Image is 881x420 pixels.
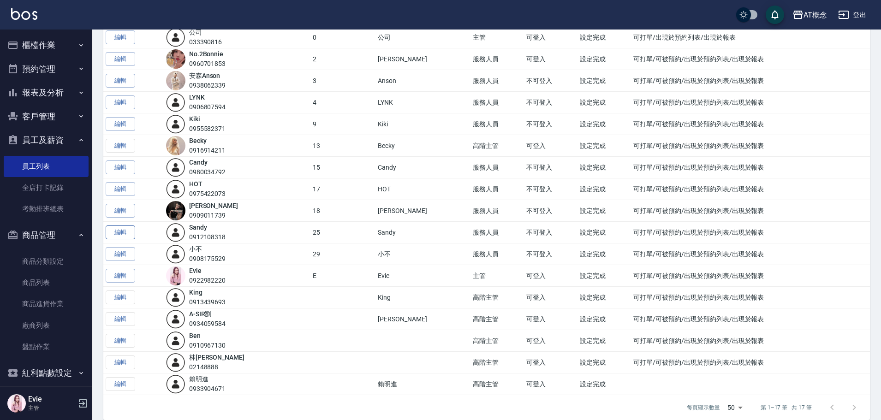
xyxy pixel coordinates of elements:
td: 29 [310,243,375,265]
td: 設定完成 [577,157,631,178]
td: [PERSON_NAME] [375,308,470,330]
button: 商品管理 [4,223,89,247]
td: 設定完成 [577,92,631,113]
td: 設定完成 [577,330,631,352]
td: 可打單/出現於預約列表/出現於報表 [631,27,870,48]
td: E [310,265,375,287]
td: King [375,287,470,308]
button: 資料設定 [4,385,89,409]
div: 0909011739 [189,211,238,220]
a: 編輯 [106,225,135,240]
td: 可登入 [524,352,577,373]
td: Candy [375,157,470,178]
td: 3 [310,70,375,92]
a: [PERSON_NAME] [189,202,238,209]
td: HOT [375,178,470,200]
td: 高階主管 [470,373,524,395]
button: 報表及分析 [4,81,89,105]
td: 可打單/可被預約/出現於預約列表/出現於報表 [631,222,870,243]
a: 小不 [189,245,202,253]
button: 預約管理 [4,57,89,81]
h5: Evie [28,395,75,404]
td: 25 [310,222,375,243]
a: 編輯 [106,52,135,66]
a: 林[PERSON_NAME] [189,354,244,361]
img: user-login-man-human-body-mobile-person-512.png [166,93,185,112]
button: 員工及薪資 [4,128,89,152]
td: 設定完成 [577,373,631,395]
td: 服務人員 [470,222,524,243]
div: 0916914211 [189,146,226,155]
td: 服務人員 [470,243,524,265]
a: HOT [189,180,202,188]
td: [PERSON_NAME] [375,200,470,222]
a: No.2Bonnie [189,50,224,58]
a: 員工列表 [4,156,89,177]
td: 高階主管 [470,352,524,373]
a: Candy [189,159,208,166]
div: 0913439693 [189,297,226,307]
a: 編輯 [106,160,135,175]
a: 編輯 [106,95,135,110]
a: 編輯 [106,247,135,261]
td: 可登入 [524,373,577,395]
td: 可打單/可被預約/出現於預約列表/出現於報表 [631,200,870,222]
div: 0938062339 [189,81,226,90]
td: 不可登入 [524,200,577,222]
td: 設定完成 [577,27,631,48]
img: user-login-man-human-body-mobile-person-512.png [166,353,185,372]
td: 主管 [470,27,524,48]
td: [PERSON_NAME] [375,48,470,70]
a: 考勤排班總表 [4,198,89,219]
td: 設定完成 [577,308,631,330]
td: 2 [310,48,375,70]
a: A-SIR劉 [189,310,212,318]
td: 設定完成 [577,70,631,92]
a: 賴明進 [189,375,208,383]
a: 商品分類設定 [4,251,89,272]
img: user-login-man-human-body-mobile-person-512.png [166,158,185,177]
td: 服務人員 [470,200,524,222]
td: 可打單/可被預約/出現於預約列表/出現於報表 [631,113,870,135]
td: 不可登入 [524,92,577,113]
td: 服務人員 [470,70,524,92]
td: 高階主管 [470,135,524,157]
img: avatar.jpeg [166,266,185,285]
td: LYNK [375,92,470,113]
td: 可打單/可被預約/出現於預約列表/出現於報表 [631,48,870,70]
td: 可登入 [524,265,577,287]
td: 設定完成 [577,200,631,222]
td: 可打單/可被預約/出現於預約列表/出現於報表 [631,352,870,373]
td: 不可登入 [524,222,577,243]
td: 可登入 [524,287,577,308]
td: 服務人員 [470,92,524,113]
a: Becky [189,137,207,144]
div: 0975422073 [189,189,226,199]
td: 服務人員 [470,48,524,70]
td: Anson [375,70,470,92]
td: 可打單/可被預約/出現於預約列表/出現於報表 [631,70,870,92]
td: 可打單/可被預約/出現於預約列表/出現於報表 [631,92,870,113]
a: Kiki [189,115,200,123]
td: 可打單/可被預約/出現於預約列表/出現於報表 [631,308,870,330]
td: 設定完成 [577,222,631,243]
td: 設定完成 [577,243,631,265]
a: 編輯 [106,74,135,88]
img: user-login-man-human-body-mobile-person-512.png [166,331,185,350]
td: 小不 [375,243,470,265]
a: Sandy [189,224,207,231]
img: user-login-man-human-body-mobile-person-512.png [166,374,185,394]
td: 可登入 [524,48,577,70]
img: user-login-man-human-body-mobile-person-512.png [166,244,185,264]
div: 0934059584 [189,319,226,329]
td: 15 [310,157,375,178]
button: save [766,6,784,24]
img: Person [7,394,26,413]
td: Becky [375,135,470,157]
td: 設定完成 [577,178,631,200]
div: 0906807594 [189,102,226,112]
td: 設定完成 [577,113,631,135]
td: 可打單/可被預約/出現於預約列表/出現於報表 [631,157,870,178]
img: avatar.jpeg [166,71,185,90]
td: 設定完成 [577,135,631,157]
